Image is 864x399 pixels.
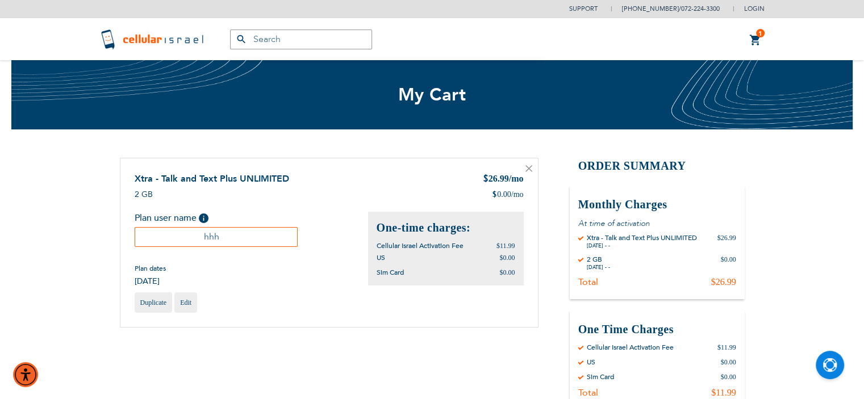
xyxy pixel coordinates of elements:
[578,197,736,212] h3: Monthly Charges
[180,299,191,306] span: Edit
[587,358,595,367] div: US
[721,372,736,381] div: $0.00
[587,233,697,242] div: Xtra - Talk and Text Plus UNLIMITED
[230,30,372,49] input: Search
[711,276,736,288] div: $26.99
[135,173,289,185] a: Xtra - Talk and Text Plus UNLIMITED
[611,1,720,17] li: /
[578,218,736,229] p: At time of activation
[578,276,598,288] div: Total
[377,220,515,236] h2: One-time charges:
[377,241,464,250] span: Cellular Israel Activation Fee
[511,189,524,200] span: /mo
[570,158,745,174] h2: Order Summary
[135,212,197,224] span: Plan user name
[717,343,736,352] div: $11.99
[492,189,497,200] span: $
[622,5,679,13] a: [PHONE_NUMBER]
[135,189,153,200] span: 2 GB
[174,292,197,313] a: Edit
[13,362,38,387] div: Accessibility Menu
[100,28,207,51] img: Cellular Israel
[587,255,610,264] div: 2 GB
[509,174,524,183] span: /mo
[483,173,524,186] div: 26.99
[711,387,736,398] div: $11.99
[496,242,515,250] span: $11.99
[721,255,736,271] div: $0.00
[587,242,697,249] div: [DATE] - -
[681,5,720,13] a: 072-224-3300
[749,33,762,47] a: 1
[398,83,466,107] span: My Cart
[569,5,598,13] a: Support
[483,173,489,186] span: $
[199,213,208,223] span: Help
[717,233,736,249] div: $26.99
[587,372,614,381] div: Sim Card
[500,254,515,262] span: $0.00
[500,268,515,276] span: $0.00
[135,276,166,287] span: [DATE]
[578,387,598,398] div: Total
[721,358,736,367] div: $0.00
[140,299,167,306] span: Duplicate
[492,189,523,200] div: 0.00
[587,343,674,352] div: Cellular Israel Activation Fee
[587,264,610,271] div: [DATE] - -
[377,268,404,277] span: Sim Card
[135,264,166,273] span: Plan dates
[758,29,762,38] span: 1
[744,5,765,13] span: Login
[377,253,385,262] span: US
[578,322,736,337] h3: One Time Charges
[135,292,173,313] a: Duplicate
